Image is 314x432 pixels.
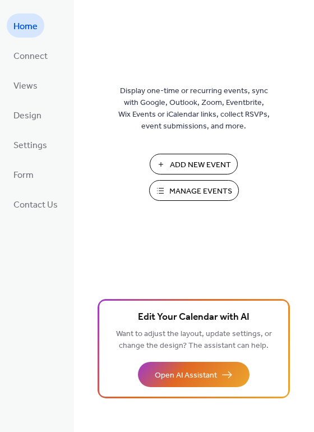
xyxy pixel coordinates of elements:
a: Settings [7,132,54,157]
span: Add New Event [170,159,231,171]
a: Home [7,13,44,38]
a: Views [7,73,44,97]
span: Connect [13,48,48,65]
span: Edit Your Calendar with AI [138,310,250,325]
a: Contact Us [7,192,64,216]
span: Design [13,107,41,125]
span: Views [13,77,38,95]
button: Manage Events [149,180,239,201]
span: Contact Us [13,196,58,214]
span: Settings [13,137,47,154]
a: Design [7,103,48,127]
a: Form [7,162,40,186]
a: Connect [7,43,54,67]
span: Home [13,18,38,35]
span: Form [13,167,34,184]
span: Open AI Assistant [155,370,217,382]
span: Manage Events [169,186,232,197]
button: Open AI Assistant [138,362,250,387]
button: Add New Event [150,154,238,174]
span: Display one-time or recurring events, sync with Google, Outlook, Zoom, Eventbrite, Wix Events or ... [118,85,270,132]
span: Want to adjust the layout, update settings, or change the design? The assistant can help. [116,327,272,353]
